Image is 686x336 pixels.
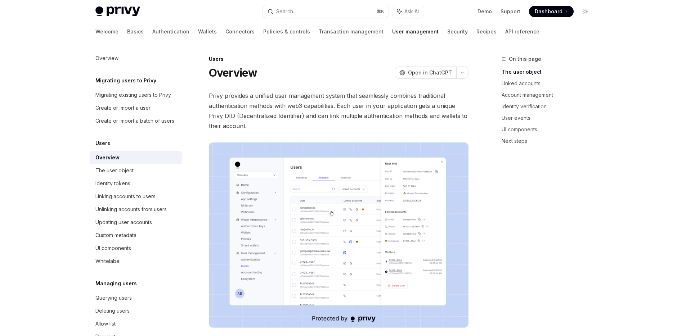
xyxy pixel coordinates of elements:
[502,124,597,135] a: UI components
[95,117,174,125] div: Create or import a batch of users
[95,218,152,227] div: Updating user accounts
[263,5,389,18] button: Search...⌘K
[225,23,255,40] a: Connectors
[477,8,492,15] a: Demo
[209,66,257,79] h1: Overview
[392,23,439,40] a: User management
[95,153,120,162] div: Overview
[502,101,597,112] a: Identity verification
[95,139,110,147] h5: Users
[502,135,597,147] a: Next steps
[95,179,130,188] div: Identity tokens
[90,52,182,65] a: Overview
[408,69,452,76] span: Open in ChatGPT
[90,255,182,268] a: Whitelabel
[95,104,151,112] div: Create or import a user
[90,101,182,114] a: Create or import a user
[95,205,167,214] div: Unlinking accounts from users
[95,6,140,17] img: light logo
[404,8,419,15] span: Ask AI
[90,203,182,216] a: Unlinking accounts from users
[90,151,182,164] a: Overview
[95,54,118,63] div: Overview
[263,23,310,40] a: Policies & controls
[95,76,156,85] h5: Migrating users to Privy
[392,5,424,18] button: Ask AI
[127,23,144,40] a: Basics
[447,23,468,40] a: Security
[502,89,597,101] a: Account management
[90,114,182,127] a: Create or import a batch of users
[90,216,182,229] a: Updating user accounts
[529,6,574,17] a: Dashboard
[95,244,131,253] div: UI components
[90,88,182,101] a: Migrating existing users to Privy
[95,319,116,328] div: Allow list
[476,23,497,40] a: Recipes
[90,304,182,317] a: Deleting users
[90,190,182,203] a: Linking accounts to users
[95,257,121,265] div: Whitelabel
[95,166,134,175] div: The user object
[152,23,189,40] a: Authentication
[377,9,384,14] span: ⌘ K
[95,231,136,240] div: Custom metadata
[90,242,182,255] a: UI components
[95,192,156,201] div: Linking accounts to users
[95,294,132,302] div: Querying users
[198,23,217,40] a: Wallets
[502,78,597,89] a: Linked accounts
[95,91,171,99] div: Migrating existing users to Privy
[90,164,182,177] a: The user object
[95,23,118,40] a: Welcome
[535,8,562,15] span: Dashboard
[319,23,384,40] a: Transaction management
[579,6,591,17] button: Toggle dark mode
[509,55,541,63] span: On this page
[505,23,539,40] a: API reference
[501,8,520,15] a: Support
[95,279,137,288] h5: Managing users
[90,291,182,304] a: Querying users
[276,7,296,16] div: Search...
[502,112,597,124] a: User events
[209,142,468,328] img: images/Users2.png
[502,66,597,78] a: The user object
[95,307,130,315] div: Deleting users
[90,177,182,190] a: Identity tokens
[90,229,182,242] a: Custom metadata
[395,67,456,79] button: Open in ChatGPT
[209,91,468,131] span: Privy provides a unified user management system that seamlessly combines traditional authenticati...
[90,317,182,330] a: Allow list
[209,55,468,63] div: Users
